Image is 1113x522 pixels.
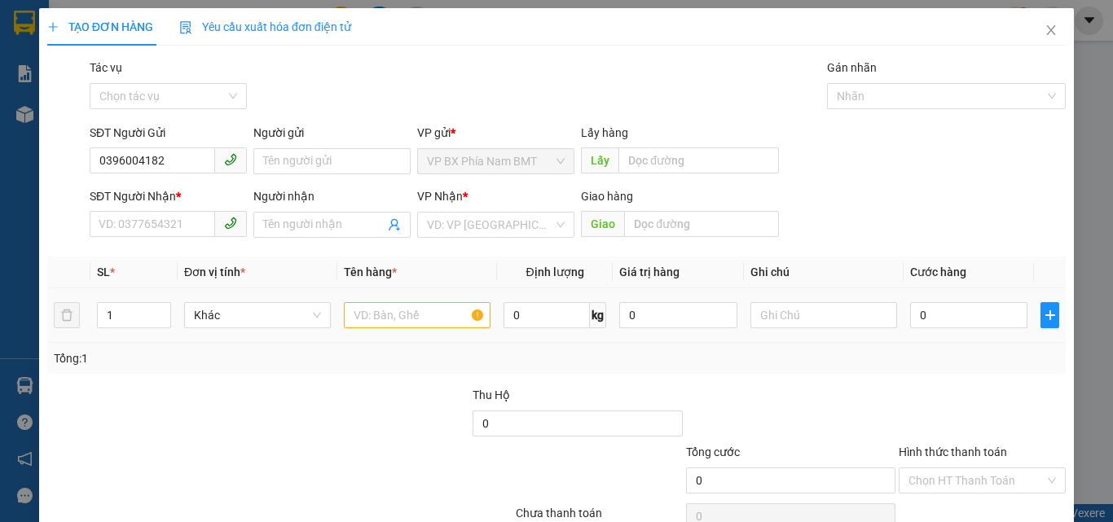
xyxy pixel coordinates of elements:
[224,153,237,166] span: phone
[619,265,680,279] span: Giá trị hàng
[417,124,574,142] div: VP gửi
[618,147,779,173] input: Dọc đường
[581,126,628,139] span: Lấy hàng
[1045,24,1058,37] span: close
[619,302,737,328] input: 0
[179,21,192,34] img: icon
[54,302,80,328] button: delete
[139,53,253,76] div: 0932495499
[344,265,397,279] span: Tên hàng
[139,15,178,33] span: Nhận:
[14,14,128,53] div: VP BX Phía Nam BMT
[54,349,431,367] div: Tổng: 1
[224,217,237,230] span: phone
[388,218,401,231] span: user-add
[47,20,153,33] span: TẠO ĐƠN HÀNG
[417,190,463,203] span: VP Nhận
[139,14,253,53] div: DỌC ĐƯỜNG
[194,303,321,327] span: Khác
[253,124,411,142] div: Người gửi
[1028,8,1074,54] button: Close
[47,21,59,33] span: plus
[344,302,491,328] input: VD: Bàn, Ghế
[14,15,39,33] span: Gửi:
[90,61,122,74] label: Tác vụ
[624,211,779,237] input: Dọc đường
[1041,309,1058,322] span: plus
[179,20,351,33] span: Yêu cầu xuất hóa đơn điện tử
[899,445,1007,458] label: Hình thức thanh toán
[581,147,618,173] span: Lấy
[750,302,897,328] input: Ghi Chú
[90,187,247,205] div: SĐT Người Nhận
[253,187,411,205] div: Người nhận
[14,53,128,76] div: 0906452121
[427,149,565,173] span: VP BX Phía Nam BMT
[526,265,583,279] span: Định lượng
[97,265,110,279] span: SL
[590,302,606,328] span: kg
[184,265,245,279] span: Đơn vị tính
[1040,302,1059,328] button: plus
[686,445,740,458] span: Tổng cước
[90,124,247,142] div: SĐT Người Gửi
[910,265,966,279] span: Cước hàng
[744,257,904,288] th: Ghi chú
[581,211,624,237] span: Giao
[139,85,163,102] span: DĐ:
[473,388,510,401] span: Thu Hộ
[827,61,877,74] label: Gán nhãn
[581,190,633,203] span: Giao hàng
[139,76,235,133] span: CHƠN THÀNH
